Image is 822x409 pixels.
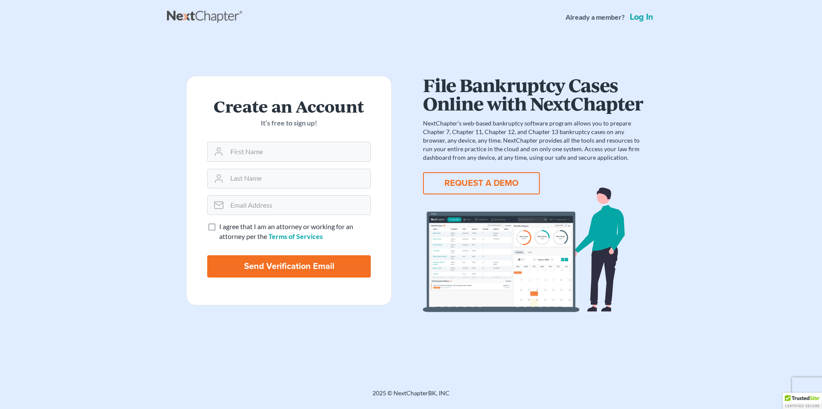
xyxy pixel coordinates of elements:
[167,389,655,404] div: 2025 © NextChapterBK, INC
[423,188,643,312] img: dashboard-867a026336fddd4d87f0941869007d5e2a59e2bc3a7d80a2916e9f42c0117099.svg
[207,118,371,128] p: It’s free to sign up!
[566,12,625,22] strong: Already a member?
[207,97,371,115] h2: Create an Account
[423,119,643,162] p: NextChapter’s web-based bankruptcy software program allows you to prepare Chapter 7, Chapter 11, ...
[227,142,370,161] input: First Name
[207,255,371,278] input: Send Verification Email
[628,13,655,21] a: Log in
[219,222,353,240] span: I agree that I am an attorney or working for an attorney per the
[423,172,540,194] button: REQUEST A DEMO
[227,169,370,188] input: Last Name
[423,76,643,112] h1: File Bankruptcy Cases Online with NextChapter
[227,196,370,215] input: Email Address
[268,232,323,240] a: Terms of Services
[783,393,822,409] div: TrustedSite Certified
